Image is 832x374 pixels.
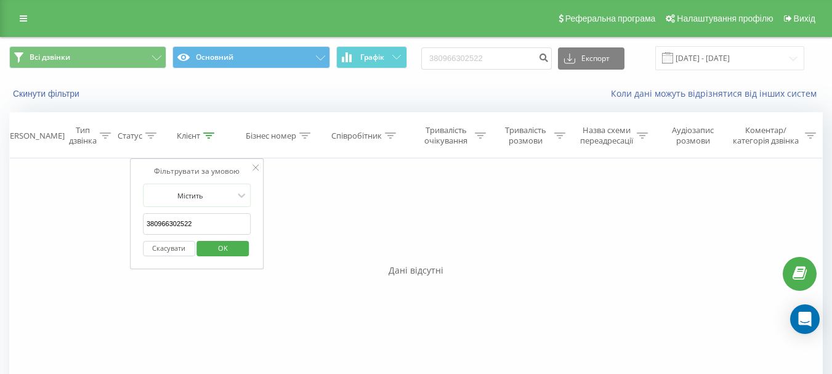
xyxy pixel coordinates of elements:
span: Вихід [794,14,815,23]
input: Пошук за номером [421,47,552,70]
button: OK [197,241,249,256]
div: Аудіозапис розмови [662,125,724,146]
div: Тривалість очікування [421,125,472,146]
div: Назва схеми переадресації [580,125,634,146]
div: Дані відсутні [9,264,823,277]
div: Клієнт [177,131,200,141]
div: [PERSON_NAME] [2,131,65,141]
button: Скинути фільтри [9,88,86,99]
span: OK [206,238,240,258]
button: Основний [172,46,329,68]
div: Бізнес номер [246,131,296,141]
span: Реферальна програма [565,14,656,23]
div: Співробітник [331,131,382,141]
span: Налаштування профілю [677,14,773,23]
input: Введіть значення [143,213,251,235]
button: Графік [336,46,407,68]
div: Фільтрувати за умовою [143,165,251,177]
button: Скасувати [143,241,195,256]
span: Графік [360,53,384,62]
div: Тип дзвінка [69,125,97,146]
div: Статус [118,131,142,141]
button: Експорт [558,47,624,70]
div: Open Intercom Messenger [790,304,820,334]
div: Коментар/категорія дзвінка [730,125,802,146]
span: Всі дзвінки [30,52,70,62]
a: Коли дані можуть відрізнятися вiд інших систем [611,87,823,99]
button: Всі дзвінки [9,46,166,68]
div: Тривалість розмови [500,125,551,146]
